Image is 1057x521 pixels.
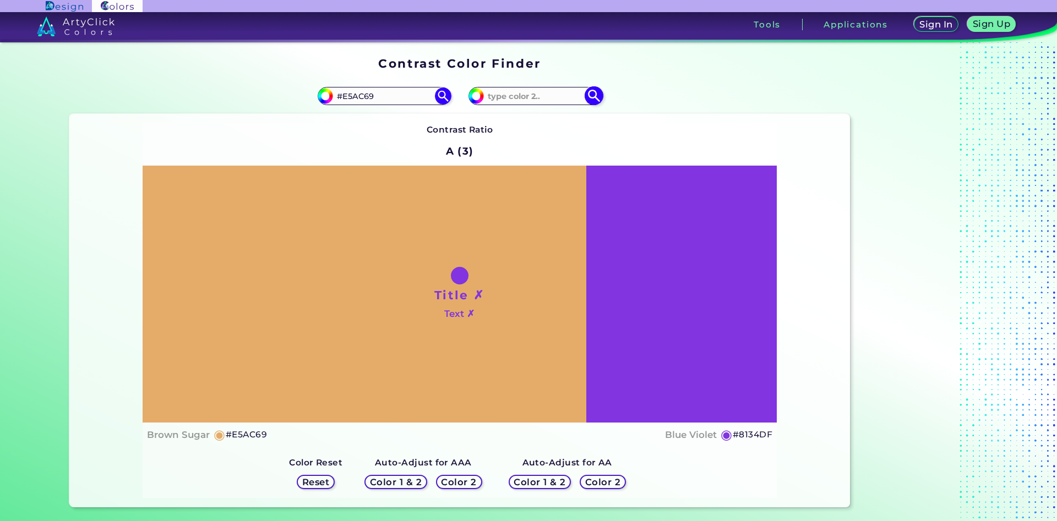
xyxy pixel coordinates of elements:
h5: #8134DF [733,427,772,442]
a: Sign Up [969,18,1014,32]
strong: Color Reset [289,457,342,468]
h4: Blue Violet [665,427,717,443]
h2: A (3) [441,139,479,163]
h5: ◉ [214,428,226,441]
h5: Color 2 [443,478,475,486]
h5: Reset [303,478,328,486]
img: icon search [435,87,451,104]
h5: Color 1 & 2 [516,478,563,486]
h5: Color 1 & 2 [372,478,419,486]
a: Sign In [916,18,956,32]
h3: Tools [754,20,781,29]
strong: Auto-Adjust for AAA [375,457,472,468]
strong: Contrast Ratio [427,124,493,135]
h5: ◉ [721,428,733,441]
h4: Brown Sugar [147,427,210,443]
h4: Text ✗ [444,306,475,322]
h1: Title ✗ [434,287,485,303]
strong: Auto-Adjust for AA [522,457,612,468]
input: type color 1.. [333,89,435,103]
h5: Sign Up [974,20,1009,28]
h5: Sign In [921,20,951,29]
h3: Applications [824,20,888,29]
img: ArtyClick Design logo [46,1,83,12]
h5: #E5AC69 [226,427,267,442]
h5: Color 2 [587,478,619,486]
img: logo_artyclick_colors_white.svg [37,17,115,36]
img: icon search [584,86,603,106]
input: type color 2.. [484,89,586,103]
h1: Contrast Color Finder [378,55,541,72]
